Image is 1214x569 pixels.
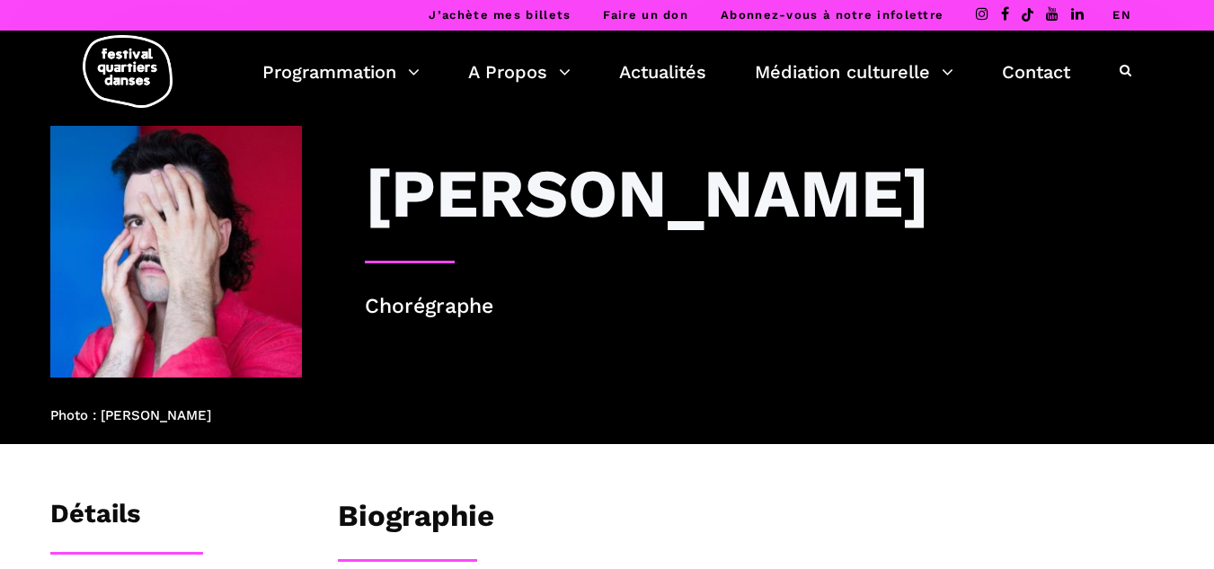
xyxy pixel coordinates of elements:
h3: Détails [50,498,140,543]
a: Abonnez-vous à notre infolettre [721,8,944,22]
a: Faire un don [603,8,688,22]
img: Portrait à jour 2025 Charles-Alexis Desgagnés, crédit Cristina Planas [50,126,302,378]
p: Chorégraphe [365,290,1165,324]
a: EN [1112,8,1131,22]
a: Programmation [262,57,420,87]
h3: [PERSON_NAME] [365,153,929,234]
a: J’achète mes billets [429,8,571,22]
a: Actualités [619,57,706,87]
a: A Propos [468,57,571,87]
a: Contact [1002,57,1070,87]
img: logo-fqd-med [83,35,173,108]
p: Photo : [PERSON_NAME] [50,405,302,426]
h3: Biographie [338,498,494,543]
a: Médiation culturelle [755,57,953,87]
